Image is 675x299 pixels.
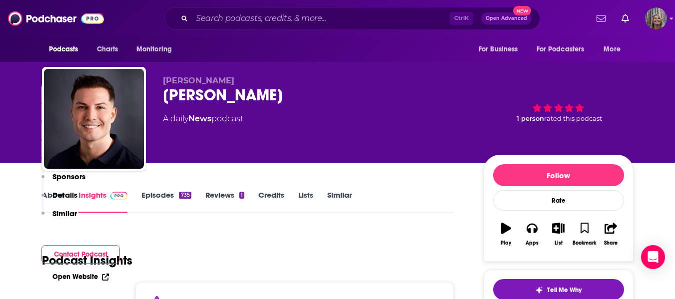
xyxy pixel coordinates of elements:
[179,192,191,199] div: 735
[136,42,172,56] span: Monitoring
[526,240,539,246] div: Apps
[493,190,624,211] div: Rate
[501,240,511,246] div: Play
[472,40,531,59] button: open menu
[41,209,77,227] button: Similar
[258,190,284,213] a: Credits
[573,240,596,246] div: Bookmark
[479,42,518,56] span: For Business
[90,40,124,59] a: Charts
[493,216,519,252] button: Play
[41,245,120,264] button: Contact Podcast
[645,7,667,29] button: Show profile menu
[188,114,211,123] a: News
[645,7,667,29] span: Logged in as CGorges
[618,10,633,27] a: Show notifications dropdown
[555,240,563,246] div: List
[645,7,667,29] img: User Profile
[598,216,624,252] button: Share
[141,190,191,213] a: Episodes735
[513,6,531,15] span: New
[547,286,582,294] span: Tell Me Why
[484,76,634,138] div: 1 personrated this podcast
[52,273,109,281] a: Open Website
[298,190,313,213] a: Lists
[493,164,624,186] button: Follow
[8,9,104,28] img: Podchaser - Follow, Share and Rate Podcasts
[42,40,91,59] button: open menu
[164,7,540,30] div: Search podcasts, credits, & more...
[530,40,599,59] button: open menu
[163,113,243,125] div: A daily podcast
[481,12,532,24] button: Open AdvancedNew
[52,190,77,200] p: Details
[519,216,545,252] button: Apps
[52,209,77,218] p: Similar
[327,190,352,213] a: Similar
[604,240,618,246] div: Share
[641,245,665,269] div: Open Intercom Messenger
[450,12,473,25] span: Ctrl K
[97,42,118,56] span: Charts
[572,216,598,252] button: Bookmark
[239,192,244,199] div: 1
[545,216,571,252] button: List
[41,190,77,209] button: Details
[192,10,450,26] input: Search podcasts, credits, & more...
[163,76,234,85] span: [PERSON_NAME]
[537,42,585,56] span: For Podcasters
[49,42,78,56] span: Podcasts
[205,190,244,213] a: Reviews1
[44,69,144,169] img: Nicholas Veniamin
[517,115,544,122] span: 1 person
[535,286,543,294] img: tell me why sparkle
[129,40,185,59] button: open menu
[544,115,602,122] span: rated this podcast
[486,16,527,21] span: Open Advanced
[597,40,633,59] button: open menu
[593,10,610,27] a: Show notifications dropdown
[604,42,621,56] span: More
